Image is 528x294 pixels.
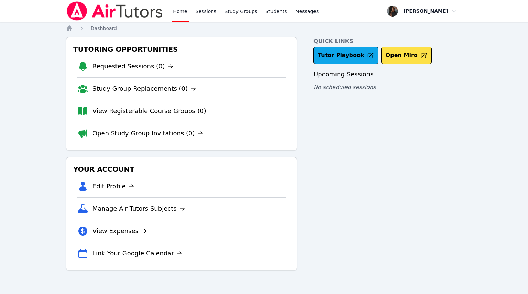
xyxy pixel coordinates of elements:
[92,249,182,258] a: Link Your Google Calendar
[92,106,214,116] a: View Registerable Course Groups (0)
[295,8,319,15] span: Messages
[313,37,462,45] h4: Quick Links
[381,47,432,64] button: Open Miro
[313,47,378,64] a: Tutor Playbook
[92,182,134,191] a: Edit Profile
[92,204,185,214] a: Manage Air Tutors Subjects
[92,62,173,71] a: Requested Sessions (0)
[72,163,291,175] h3: Your Account
[92,226,147,236] a: View Expenses
[92,129,203,138] a: Open Study Group Invitations (0)
[313,84,376,90] span: No scheduled sessions
[91,25,117,31] span: Dashboard
[313,69,462,79] h3: Upcoming Sessions
[91,25,117,32] a: Dashboard
[66,1,163,21] img: Air Tutors
[72,43,291,55] h3: Tutoring Opportunities
[92,84,196,94] a: Study Group Replacements (0)
[66,25,462,32] nav: Breadcrumb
